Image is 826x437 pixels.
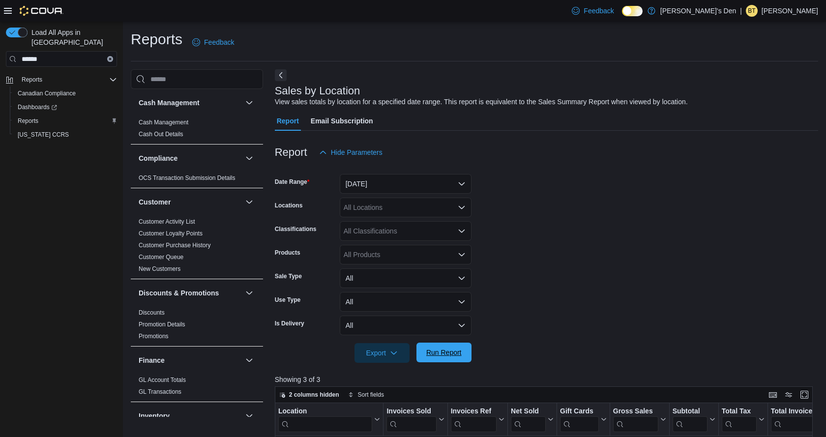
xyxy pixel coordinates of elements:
[14,87,117,99] span: Canadian Compliance
[10,100,121,114] a: Dashboards
[315,143,386,162] button: Hide Parameters
[139,254,183,261] a: Customer Queue
[139,376,186,384] span: GL Account Totals
[14,101,61,113] a: Dashboards
[14,129,117,141] span: Washington CCRS
[139,321,185,328] a: Promotion Details
[139,218,195,225] a: Customer Activity List
[344,389,388,401] button: Sort fields
[139,377,186,383] a: GL Account Totals
[139,355,165,365] h3: Finance
[139,175,236,181] a: OCS Transaction Submission Details
[386,407,436,416] div: Invoices Sold
[613,407,658,416] div: Gross Sales
[278,407,372,432] div: Location
[450,407,496,432] div: Invoices Ref
[243,152,255,164] button: Compliance
[243,97,255,109] button: Cash Management
[139,218,195,226] span: Customer Activity List
[131,307,263,346] div: Discounts & Promotions
[762,5,818,17] p: [PERSON_NAME]
[139,118,188,126] span: Cash Management
[275,69,287,81] button: Next
[560,407,599,416] div: Gift Cards
[613,407,666,432] button: Gross Sales
[139,241,211,249] span: Customer Purchase History
[340,316,472,335] button: All
[243,287,255,299] button: Discounts & Promotions
[10,128,121,142] button: [US_STATE] CCRS
[139,197,241,207] button: Customer
[18,89,76,97] span: Canadian Compliance
[139,153,241,163] button: Compliance
[672,407,707,416] div: Subtotal
[18,74,117,86] span: Reports
[14,115,42,127] a: Reports
[568,1,618,21] a: Feedback
[275,375,818,384] p: Showing 3 of 3
[139,265,180,272] a: New Customers
[613,407,658,432] div: Gross Sales
[721,407,756,432] div: Total Tax
[6,69,117,167] nav: Complex example
[275,146,307,158] h3: Report
[131,216,263,279] div: Customer
[331,147,383,157] span: Hide Parameters
[107,56,113,62] button: Clear input
[358,391,384,399] span: Sort fields
[770,407,822,432] div: Total Invoiced
[139,174,236,182] span: OCS Transaction Submission Details
[458,227,466,235] button: Open list of options
[275,178,310,186] label: Date Range
[14,101,117,113] span: Dashboards
[139,309,165,317] span: Discounts
[2,73,121,87] button: Reports
[131,29,182,49] h1: Reports
[139,153,177,163] h3: Compliance
[188,32,238,52] a: Feedback
[275,97,688,107] div: View sales totals by location for a specified date range. This report is equivalent to the Sales ...
[740,5,742,17] p: |
[139,411,170,421] h3: Inventory
[18,117,38,125] span: Reports
[660,5,736,17] p: [PERSON_NAME]'s Den
[204,37,234,47] span: Feedback
[20,6,63,16] img: Cova
[560,407,607,432] button: Gift Cards
[131,117,263,144] div: Cash Management
[243,410,255,422] button: Inventory
[139,197,171,207] h3: Customer
[243,196,255,208] button: Customer
[131,374,263,402] div: Finance
[275,320,304,327] label: Is Delivery
[511,407,554,432] button: Net Sold
[275,296,300,304] label: Use Type
[386,407,444,432] button: Invoices Sold
[584,6,614,16] span: Feedback
[18,131,69,139] span: [US_STATE] CCRS
[139,332,169,340] span: Promotions
[278,407,372,416] div: Location
[139,388,181,395] a: GL Transactions
[139,130,183,138] span: Cash Out Details
[139,230,203,237] a: Customer Loyalty Points
[672,407,715,432] button: Subtotal
[770,407,822,416] div: Total Invoiced
[275,225,317,233] label: Classifications
[450,407,496,416] div: Invoices Ref
[311,111,373,131] span: Email Subscription
[18,103,57,111] span: Dashboards
[450,407,504,432] button: Invoices Ref
[746,5,758,17] div: Brittany Thomas
[458,251,466,259] button: Open list of options
[340,292,472,312] button: All
[139,119,188,126] a: Cash Management
[360,343,404,363] span: Export
[721,407,764,432] button: Total Tax
[243,354,255,366] button: Finance
[139,309,165,316] a: Discounts
[139,131,183,138] a: Cash Out Details
[275,389,343,401] button: 2 columns hidden
[139,265,180,273] span: New Customers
